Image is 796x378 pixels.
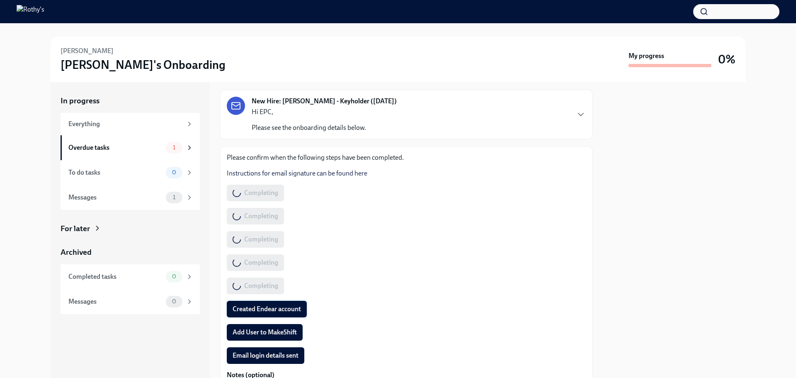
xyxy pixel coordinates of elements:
[61,113,200,135] a: Everything
[61,160,200,185] a: To do tasks0
[233,328,297,337] span: Add User to MakeShift
[227,153,586,162] p: Please confirm when the following steps have been completed.
[61,185,200,210] a: Messages1
[227,169,367,177] a: Instructions for email signature can be found here
[68,272,163,281] div: Completed tasks
[61,289,200,314] a: Messages0
[167,273,181,280] span: 0
[227,347,304,364] button: Email login details sent
[61,223,90,234] div: For later
[252,107,366,117] p: Hi EPC,
[68,119,182,129] div: Everything
[61,57,226,72] h3: [PERSON_NAME]'s Onboarding
[17,5,44,18] img: Rothy's
[68,143,163,152] div: Overdue tasks
[61,135,200,160] a: Overdue tasks1
[68,193,163,202] div: Messages
[61,247,200,258] a: Archived
[61,223,200,234] a: For later
[61,46,114,56] h6: [PERSON_NAME]
[227,324,303,341] button: Add User to MakeShift
[61,264,200,289] a: Completed tasks0
[227,301,307,317] button: Created Endear account
[167,298,181,305] span: 0
[252,123,366,132] p: Please see the onboarding details below.
[718,52,735,67] h3: 0%
[252,97,397,106] strong: New Hire: [PERSON_NAME] - Keyholder ([DATE])
[233,351,298,360] span: Email login details sent
[233,305,301,313] span: Created Endear account
[68,297,163,306] div: Messages
[168,144,180,151] span: 1
[167,169,181,176] span: 0
[61,95,200,106] a: In progress
[68,168,163,177] div: To do tasks
[168,194,180,200] span: 1
[629,51,664,61] strong: My progress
